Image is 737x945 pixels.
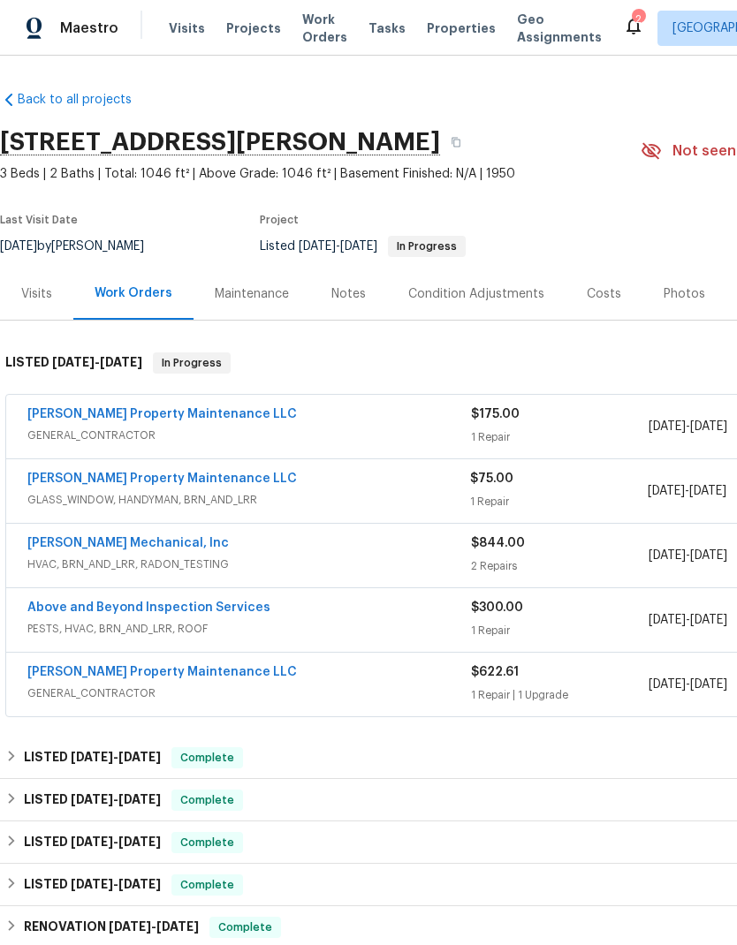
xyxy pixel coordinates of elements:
span: GENERAL_CONTRACTOR [27,427,471,444]
span: [DATE] [690,420,727,433]
span: [DATE] [649,549,686,562]
div: Condition Adjustments [408,285,544,303]
span: [DATE] [648,485,685,497]
span: [DATE] [690,614,727,626]
span: [DATE] [100,356,142,368]
span: Work Orders [302,11,347,46]
div: Work Orders [95,284,172,302]
span: GENERAL_CONTRACTOR [27,684,471,702]
div: 2 [632,11,644,28]
a: [PERSON_NAME] Property Maintenance LLC [27,408,297,420]
span: [DATE] [690,549,727,562]
div: 1 Repair | 1 Upgrade [471,686,649,704]
span: [DATE] [340,240,377,253]
span: - [649,418,727,435]
span: [DATE] [118,793,161,805]
span: Complete [173,749,241,767]
span: Complete [173,876,241,894]
span: In Progress [390,241,464,252]
h6: LISTED [24,832,161,853]
span: HVAC, BRN_AND_LRR, RADON_TESTING [27,556,471,573]
span: [DATE] [156,920,199,933]
span: GLASS_WINDOW, HANDYMAN, BRN_AND_LRR [27,491,470,509]
span: - [299,240,377,253]
span: [DATE] [71,878,113,890]
span: $300.00 [471,601,523,614]
span: [DATE] [71,835,113,848]
h6: LISTED [24,874,161,896]
h6: LISTED [24,747,161,768]
span: [DATE] [690,678,727,691]
h6: LISTED [5,352,142,374]
span: - [649,547,727,564]
span: Visits [169,19,205,37]
span: - [109,920,199,933]
a: [PERSON_NAME] Property Maintenance LLC [27,472,297,485]
span: $75.00 [470,472,513,485]
span: Geo Assignments [517,11,602,46]
div: Costs [587,285,621,303]
span: Properties [427,19,496,37]
span: - [649,611,727,629]
div: 1 Repair [471,428,649,446]
span: Complete [211,919,279,936]
span: - [71,835,161,848]
a: Above and Beyond Inspection Services [27,601,270,614]
span: [DATE] [649,678,686,691]
div: 2 Repairs [471,557,649,575]
div: Notes [331,285,366,303]
span: [DATE] [118,751,161,763]
span: PESTS, HVAC, BRN_AND_LRR, ROOF [27,620,471,638]
div: Photos [664,285,705,303]
span: - [71,751,161,763]
span: $622.61 [471,666,519,678]
span: Projects [226,19,281,37]
div: Visits [21,285,52,303]
button: Copy Address [440,126,472,158]
span: [DATE] [299,240,336,253]
span: $844.00 [471,537,525,549]
span: Complete [173,791,241,809]
span: In Progress [155,354,229,372]
span: $175.00 [471,408,520,420]
span: [DATE] [689,485,726,497]
span: [DATE] [71,751,113,763]
span: [DATE] [649,614,686,626]
div: Maintenance [215,285,289,303]
span: - [649,676,727,693]
a: [PERSON_NAME] Mechanical, Inc [27,537,229,549]
span: Maestro [60,19,118,37]
h6: RENOVATION [24,917,199,938]
span: [DATE] [118,878,161,890]
span: [DATE] [649,420,686,433]
span: - [648,482,726,500]
span: - [71,878,161,890]
span: - [71,793,161,805]
span: Listed [260,240,466,253]
div: 1 Repair [470,493,647,510]
span: Complete [173,834,241,851]
span: [DATE] [52,356,95,368]
span: Tasks [368,22,406,34]
span: [DATE] [109,920,151,933]
span: [DATE] [71,793,113,805]
span: - [52,356,142,368]
span: [DATE] [118,835,161,848]
span: Project [260,215,299,225]
h6: LISTED [24,790,161,811]
a: [PERSON_NAME] Property Maintenance LLC [27,666,297,678]
div: 1 Repair [471,622,649,639]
